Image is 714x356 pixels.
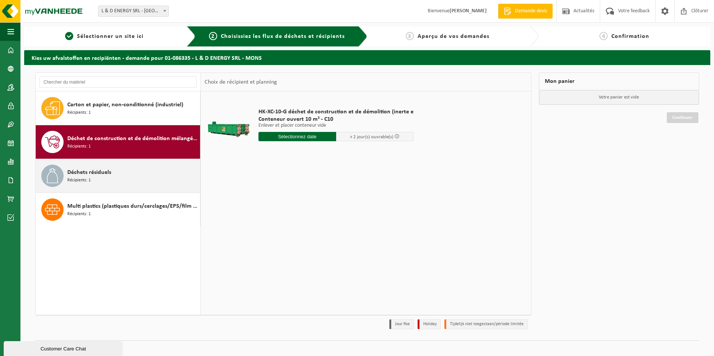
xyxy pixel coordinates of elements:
[389,319,414,329] li: Jour fixe
[98,6,169,17] span: L & D ENERGY SRL - MONS
[39,77,197,88] input: Chercher du matériel
[67,202,198,211] span: Multi plastics (plastiques durs/cerclages/EPS/film naturel/film mélange/PMC)
[450,8,487,14] strong: [PERSON_NAME]
[65,32,73,40] span: 1
[599,32,608,40] span: 4
[99,6,168,16] span: L & D ENERGY SRL - MONS
[258,132,336,141] input: Sélectionnez date
[67,211,91,218] span: Récipients: 1
[28,32,181,41] a: 1Sélectionner un site ici
[611,33,649,39] span: Confirmation
[67,168,111,177] span: Déchets résiduels
[221,33,345,39] span: Choisissiez les flux de déchets et récipients
[67,100,183,109] span: Carton et papier, non-conditionné (industriel)
[350,135,393,139] span: + 2 jour(s) ouvrable(s)
[498,4,553,19] a: Demande devis
[67,109,91,116] span: Récipients: 1
[258,116,414,123] span: Conteneur ouvert 10 m³ - C10
[36,125,200,159] button: Déchet de construction et de démolition mélangé (inerte et non inerte) Récipients: 1
[67,177,91,184] span: Récipients: 1
[406,32,414,40] span: 3
[418,319,441,329] li: Holiday
[539,72,699,90] div: Mon panier
[36,159,200,193] button: Déchets résiduels Récipients: 1
[201,73,281,91] div: Choix de récipient et planning
[444,319,528,329] li: Tijdelijk niet toegestaan/période limitée
[209,32,217,40] span: 2
[258,108,414,116] span: HK-XC-10-G déchet de construction et de démolition (inerte e
[77,33,144,39] span: Sélectionner un site ici
[67,143,91,150] span: Récipients: 1
[36,91,200,125] button: Carton et papier, non-conditionné (industriel) Récipients: 1
[667,112,698,123] a: Continuer
[24,50,710,65] h2: Kies uw afvalstoffen en recipiënten - demande pour 01-086335 - L & D ENERGY SRL - MONS
[258,123,414,128] p: Enlever et placer conteneur vide
[418,33,489,39] span: Aperçu de vos demandes
[36,193,200,226] button: Multi plastics (plastiques durs/cerclages/EPS/film naturel/film mélange/PMC) Récipients: 1
[539,90,699,104] p: Votre panier est vide
[67,134,198,143] span: Déchet de construction et de démolition mélangé (inerte et non inerte)
[4,340,124,356] iframe: chat widget
[513,7,549,15] span: Demande devis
